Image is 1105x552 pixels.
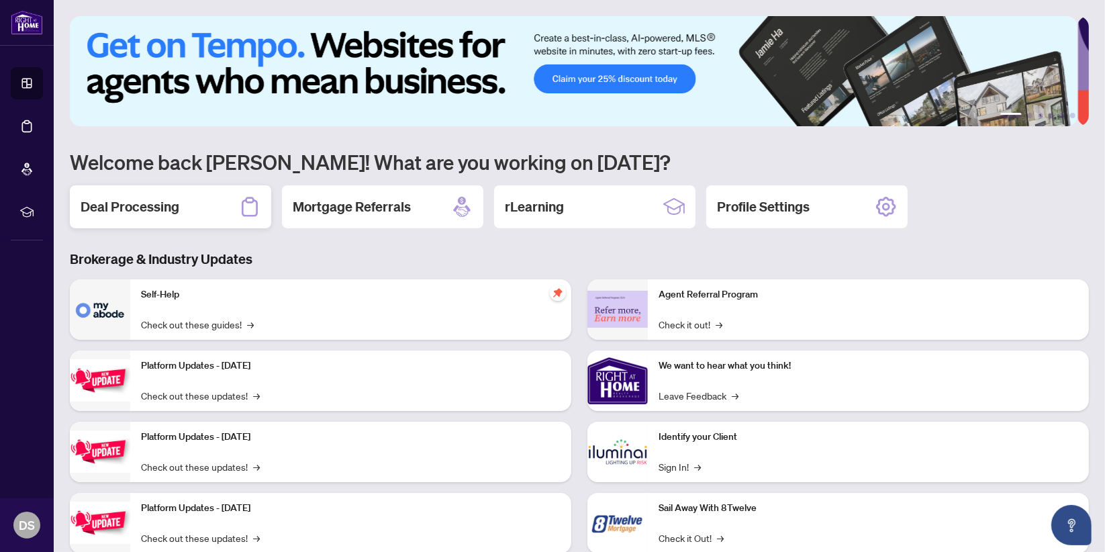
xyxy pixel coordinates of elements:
a: Check out these updates!→ [141,459,260,474]
p: Sail Away With 8Twelve [659,501,1078,516]
img: logo [11,10,43,35]
img: Platform Updates - June 23, 2025 [70,502,130,544]
img: Self-Help [70,279,130,340]
h2: Mortgage Referrals [293,197,411,216]
img: Slide 0 [70,16,1077,126]
img: Identify your Client [587,422,648,482]
button: 6 [1070,113,1075,118]
p: Platform Updates - [DATE] [141,430,561,445]
span: → [253,459,260,474]
span: DS [19,516,35,535]
button: 5 [1059,113,1065,118]
a: Sign In!→ [659,459,701,474]
a: Check out these guides!→ [141,317,254,332]
span: → [717,531,724,545]
span: → [253,531,260,545]
p: We want to hear what you think! [659,359,1078,373]
button: 4 [1049,113,1054,118]
span: → [694,459,701,474]
span: → [732,388,738,403]
h3: Brokerage & Industry Updates [70,250,1089,269]
h1: Welcome back [PERSON_NAME]! What are you working on [DATE]? [70,149,1089,175]
a: Check it out!→ [659,317,722,332]
a: Check out these updates!→ [141,531,260,545]
p: Platform Updates - [DATE] [141,501,561,516]
a: Leave Feedback→ [659,388,738,403]
button: 3 [1038,113,1043,118]
span: → [253,388,260,403]
span: → [247,317,254,332]
p: Agent Referral Program [659,287,1078,302]
a: Check out these updates!→ [141,388,260,403]
span: pushpin [550,285,566,301]
button: 2 [1027,113,1032,118]
img: Agent Referral Program [587,291,648,328]
p: Platform Updates - [DATE] [141,359,561,373]
h2: Profile Settings [717,197,810,216]
h2: Deal Processing [81,197,179,216]
h2: rLearning [505,197,564,216]
span: → [716,317,722,332]
p: Identify your Client [659,430,1078,445]
a: Check it Out!→ [659,531,724,545]
button: Open asap [1051,505,1092,545]
img: Platform Updates - July 8, 2025 [70,430,130,473]
p: Self-Help [141,287,561,302]
img: We want to hear what you think! [587,351,648,411]
img: Platform Updates - July 21, 2025 [70,359,130,402]
button: 1 [1000,113,1022,118]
